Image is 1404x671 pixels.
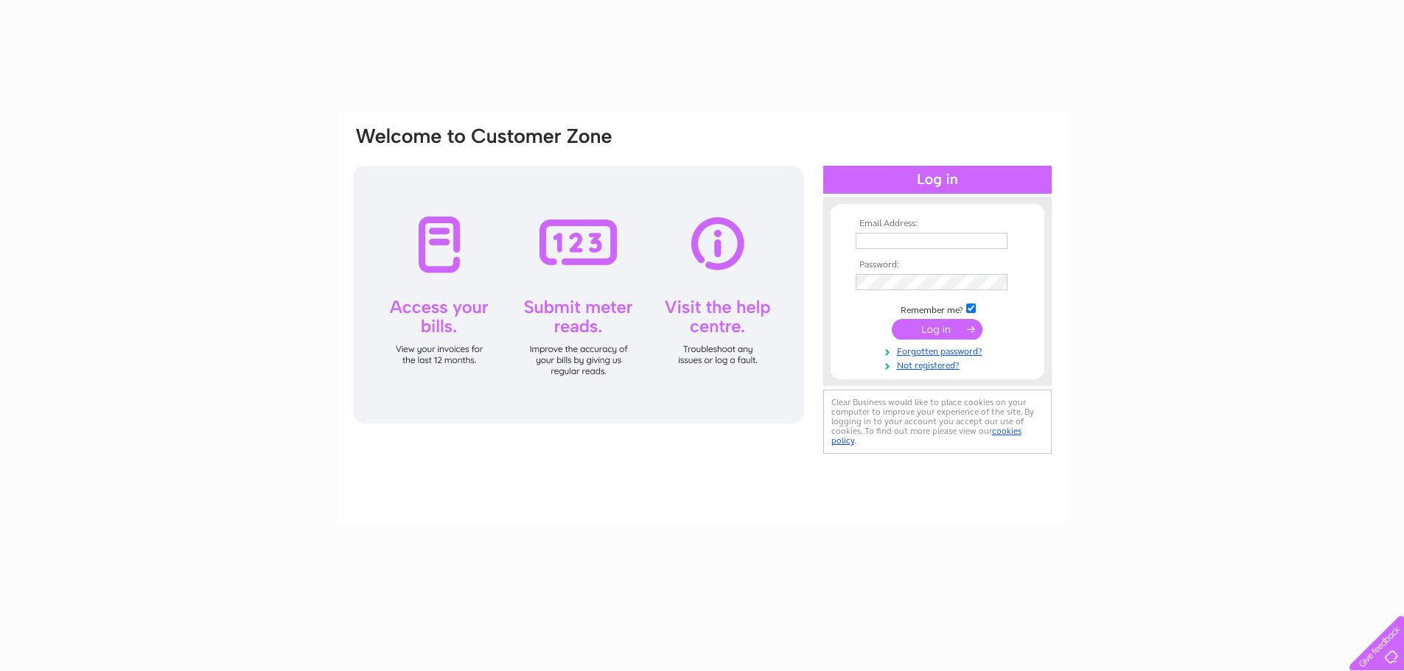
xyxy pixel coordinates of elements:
a: Forgotten password? [856,343,1023,357]
input: Submit [892,319,982,340]
th: Password: [852,260,1023,270]
a: cookies policy [831,426,1021,446]
div: Clear Business would like to place cookies on your computer to improve your experience of the sit... [823,390,1052,454]
td: Remember me? [852,301,1023,316]
th: Email Address: [852,219,1023,229]
a: Not registered? [856,357,1023,371]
